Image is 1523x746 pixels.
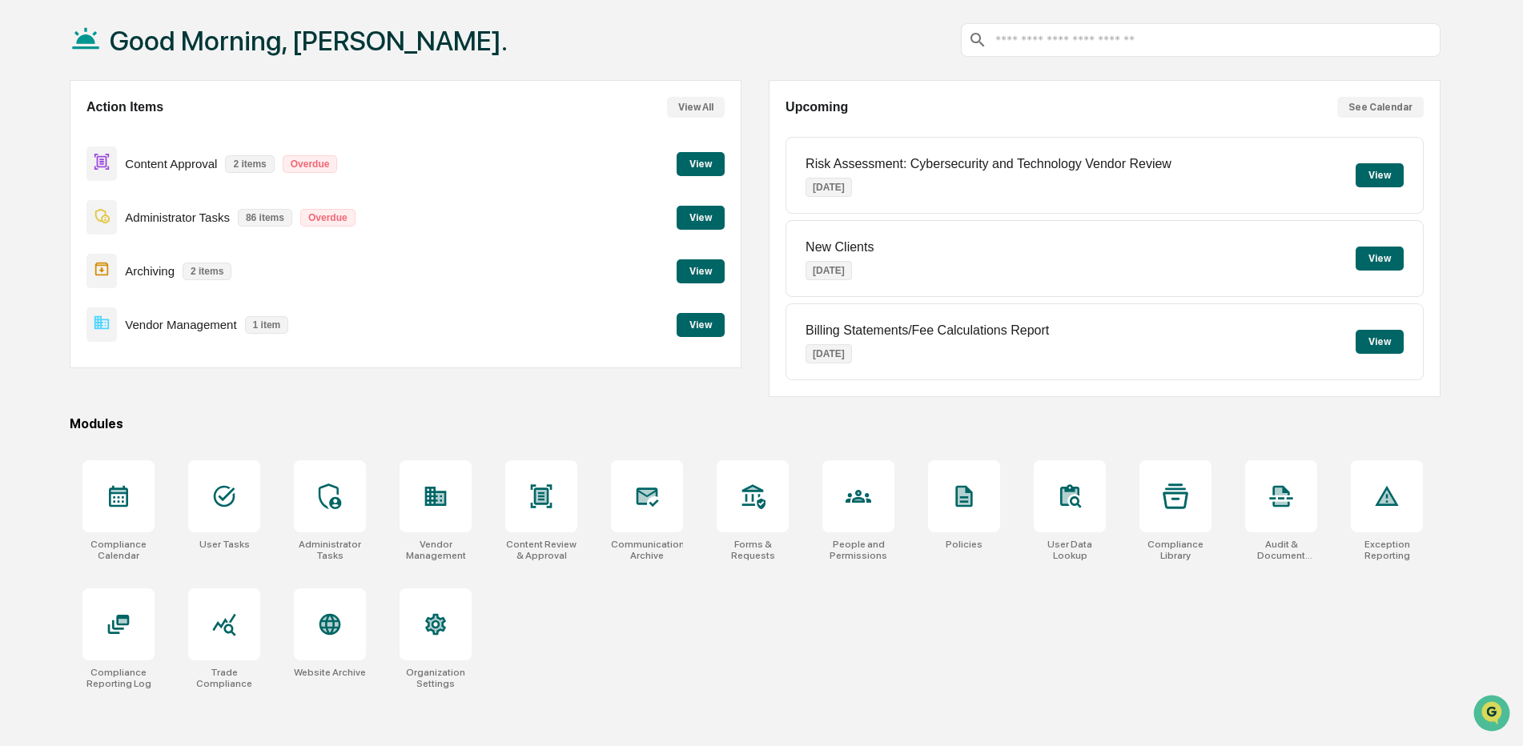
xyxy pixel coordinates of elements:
[611,539,683,561] div: Communications Archive
[188,667,260,689] div: Trade Compliance
[125,264,175,278] p: Archiving
[54,138,203,151] div: We're available if you need us!
[1337,97,1424,118] button: See Calendar
[505,539,577,561] div: Content Review & Approval
[294,539,366,561] div: Administrator Tasks
[1245,539,1317,561] div: Audit & Document Logs
[183,263,231,280] p: 2 items
[199,539,250,550] div: User Tasks
[116,203,129,216] div: 🗄️
[822,539,894,561] div: People and Permissions
[677,316,725,331] a: View
[400,667,472,689] div: Organization Settings
[806,178,852,197] p: [DATE]
[10,195,110,224] a: 🖐️Preclearance
[125,318,236,331] p: Vendor Management
[125,157,217,170] p: Content Approval
[786,100,848,114] h2: Upcoming
[82,539,155,561] div: Compliance Calendar
[16,234,29,247] div: 🔎
[272,127,291,146] button: Start new chat
[677,206,725,230] button: View
[225,155,274,173] p: 2 items
[1356,163,1404,187] button: View
[294,667,366,678] div: Website Archive
[132,202,199,218] span: Attestations
[1472,693,1515,736] iframe: Open customer support
[1351,539,1423,561] div: Exception Reporting
[1034,539,1106,561] div: User Data Lookup
[667,97,725,118] button: View All
[86,100,163,114] h2: Action Items
[806,261,852,280] p: [DATE]
[16,34,291,59] p: How can we help?
[110,25,508,57] h1: Good Morning, [PERSON_NAME].
[82,667,155,689] div: Compliance Reporting Log
[16,122,45,151] img: 1746055101610-c473b297-6a78-478c-a979-82029cc54cd1
[283,155,338,173] p: Overdue
[110,195,205,224] a: 🗄️Attestations
[677,155,725,170] a: View
[300,209,356,227] p: Overdue
[54,122,263,138] div: Start new chat
[806,157,1171,171] p: Risk Assessment: Cybersecurity and Technology Vendor Review
[677,313,725,337] button: View
[677,259,725,283] button: View
[400,539,472,561] div: Vendor Management
[946,539,983,550] div: Policies
[806,240,874,255] p: New Clients
[677,209,725,224] a: View
[677,152,725,176] button: View
[717,539,789,561] div: Forms & Requests
[806,323,1049,338] p: Billing Statements/Fee Calculations Report
[1356,247,1404,271] button: View
[677,263,725,278] a: View
[32,232,101,248] span: Data Lookup
[32,202,103,218] span: Preclearance
[806,344,852,363] p: [DATE]
[245,316,289,334] p: 1 item
[159,271,194,283] span: Pylon
[125,211,230,224] p: Administrator Tasks
[16,203,29,216] div: 🖐️
[10,226,107,255] a: 🔎Data Lookup
[1356,330,1404,354] button: View
[70,416,1441,431] div: Modules
[113,271,194,283] a: Powered byPylon
[238,209,292,227] p: 86 items
[1139,539,1212,561] div: Compliance Library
